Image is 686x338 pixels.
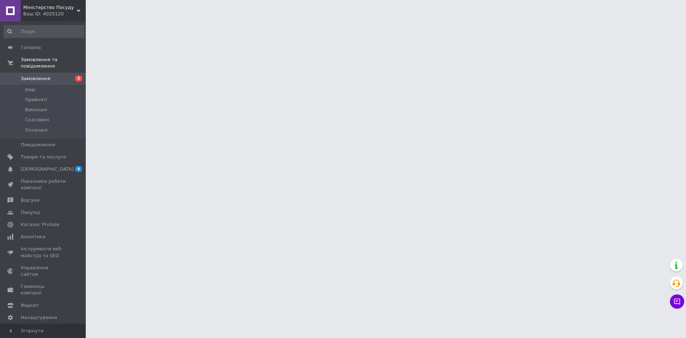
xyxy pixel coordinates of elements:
span: Показники роботи компанії [21,178,66,191]
span: 4 [75,166,82,172]
span: Налаштування [21,314,57,321]
button: Чат з покупцем [670,294,684,309]
span: 3 [75,75,82,82]
span: Міністерство Посуду [23,4,77,11]
span: Прийняті [25,97,47,103]
span: Управління сайтом [21,265,66,278]
span: Відгуки [21,197,39,204]
span: [DEMOGRAPHIC_DATA] [21,166,74,172]
input: Пошук [4,25,84,38]
span: Покупці [21,209,40,216]
span: Гаманець компанії [21,283,66,296]
span: Аналітика [21,234,45,240]
span: Товари та послуги [21,154,66,160]
span: Виконані [25,107,47,113]
span: Скасовані [25,117,49,123]
span: Нові [25,87,35,93]
span: Повідомлення [21,142,55,148]
span: Каталог ProSale [21,221,59,228]
div: Ваш ID: 4025120 [23,11,86,17]
span: Головна [21,44,41,51]
span: Оплачені [25,127,48,133]
span: Замовлення [21,75,50,82]
span: Інструменти веб-майстра та SEO [21,246,66,259]
span: Маркет [21,302,39,309]
span: Замовлення та повідомлення [21,57,86,69]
